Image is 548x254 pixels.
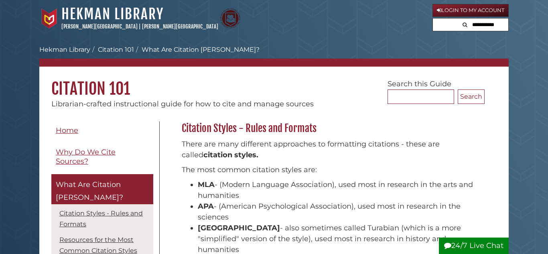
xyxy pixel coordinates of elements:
[198,180,215,189] strong: MLA
[182,165,481,175] p: The most common citation styles are:
[203,150,258,159] strong: citation styles.
[39,67,509,99] h1: Citation 101
[56,126,78,135] span: Home
[39,46,90,53] a: Hekman Library
[458,89,485,104] button: Search
[39,45,509,67] nav: breadcrumb
[59,209,143,228] a: Citation Styles - Rules and Formats
[198,224,280,232] strong: [GEOGRAPHIC_DATA]
[39,8,59,28] img: Calvin University
[198,202,214,211] strong: APA
[142,23,218,30] a: [PERSON_NAME][GEOGRAPHIC_DATA]
[134,45,260,55] li: What Are Citation [PERSON_NAME]?
[51,174,153,204] a: What Are Citation [PERSON_NAME]?
[139,23,141,30] span: |
[51,143,153,170] a: Why Do We Cite Sources?
[98,46,134,53] a: Citation 101
[198,201,481,223] li: - (American Psychological Association), used most in research in the sciences
[51,100,314,108] span: Librarian-crafted instructional guide for how to cite and manage sources
[51,122,153,140] a: Home
[56,180,123,202] span: What Are Citation [PERSON_NAME]?
[463,22,467,27] i: Search
[432,4,509,17] a: Login to My Account
[182,139,481,161] p: There are many different approaches to formatting citations - these are called
[460,18,470,29] button: Search
[61,5,164,23] a: Hekman Library
[178,122,485,135] h2: Citation Styles - Rules and Formats
[220,8,240,28] img: Calvin Theological Seminary
[198,179,481,201] li: - (Modern Language Association), used most in research in the arts and humanities
[56,148,116,166] span: Why Do We Cite Sources?
[61,23,138,30] a: [PERSON_NAME][GEOGRAPHIC_DATA]
[439,238,509,254] button: 24/7 Live Chat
